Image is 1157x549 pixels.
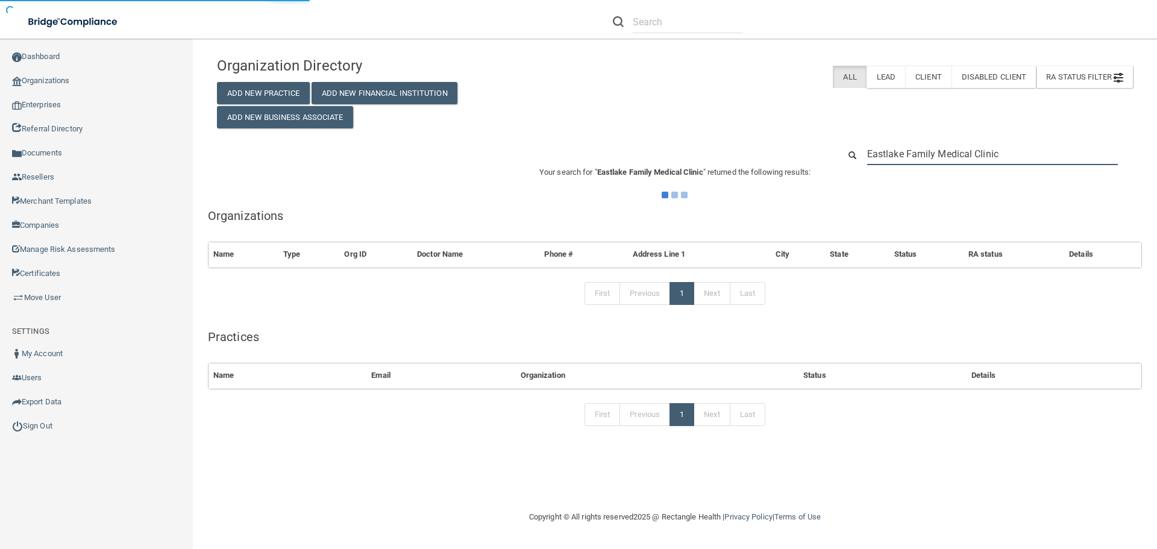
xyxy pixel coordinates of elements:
th: RA status [964,242,1064,267]
input: Search [633,11,743,33]
a: Last [730,282,765,305]
img: icon-users.e205127d.png [12,373,22,383]
button: Add New Practice [217,82,310,104]
span: RA Status Filter [1046,72,1123,81]
a: 1 [669,403,694,426]
th: Organization [516,363,798,388]
label: All [833,66,866,88]
a: Next [694,403,730,426]
a: First [585,403,621,426]
th: Name [209,363,366,388]
th: Org ID [339,242,412,267]
th: Doctor Name [412,242,539,267]
img: bridge_compliance_login_screen.278c3ca4.svg [18,10,129,34]
span: Eastlake Family Medical Clinic [597,168,703,177]
img: briefcase.64adab9b.png [12,292,24,304]
img: icon-documents.8dae5593.png [12,149,22,158]
img: ic_power_dark.7ecde6b1.png [12,421,23,431]
img: icon-export.b9366987.png [12,397,22,407]
a: 1 [669,282,694,305]
img: ic_user_dark.df1a06c3.png [12,349,22,359]
a: Next [694,282,730,305]
th: Details [1064,242,1141,267]
a: Previous [619,282,670,305]
button: Add New Financial Institution [312,82,457,104]
p: Your search for " " returned the following results: [208,165,1142,180]
th: Type [278,242,340,267]
label: Client [905,66,952,88]
a: First [585,282,621,305]
button: Add New Business Associate [217,106,353,128]
a: Privacy Policy [724,512,772,521]
h5: Organizations [208,209,1142,222]
img: ic-search.3b580494.png [613,16,624,27]
img: icon-filter@2x.21656d0b.png [1114,73,1123,83]
th: City [771,242,825,267]
label: Lead [867,66,905,88]
h4: Organization Directory [217,58,510,74]
th: Phone # [539,242,627,267]
th: Details [967,363,1141,388]
th: Name [209,242,278,267]
img: ic_reseller.de258add.png [12,172,22,182]
label: Disabled Client [952,66,1036,88]
a: Last [730,403,765,426]
a: Terms of Use [774,512,821,521]
input: Search [867,143,1118,165]
a: Previous [619,403,670,426]
h5: Practices [208,330,1142,344]
th: State [825,242,889,267]
img: ajax-loader.4d491dd7.gif [662,192,688,198]
div: Copyright © All rights reserved 2025 @ Rectangle Health | | [455,498,895,536]
img: enterprise.0d942306.png [12,101,22,110]
img: ic_dashboard_dark.d01f4a41.png [12,52,22,62]
img: organization-icon.f8decf85.png [12,77,22,86]
label: SETTINGS [12,324,49,339]
th: Status [889,242,964,267]
iframe: Drift Widget Chat Controller [948,463,1143,512]
th: Email [366,363,515,388]
th: Address Line 1 [628,242,771,267]
th: Status [798,363,967,388]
